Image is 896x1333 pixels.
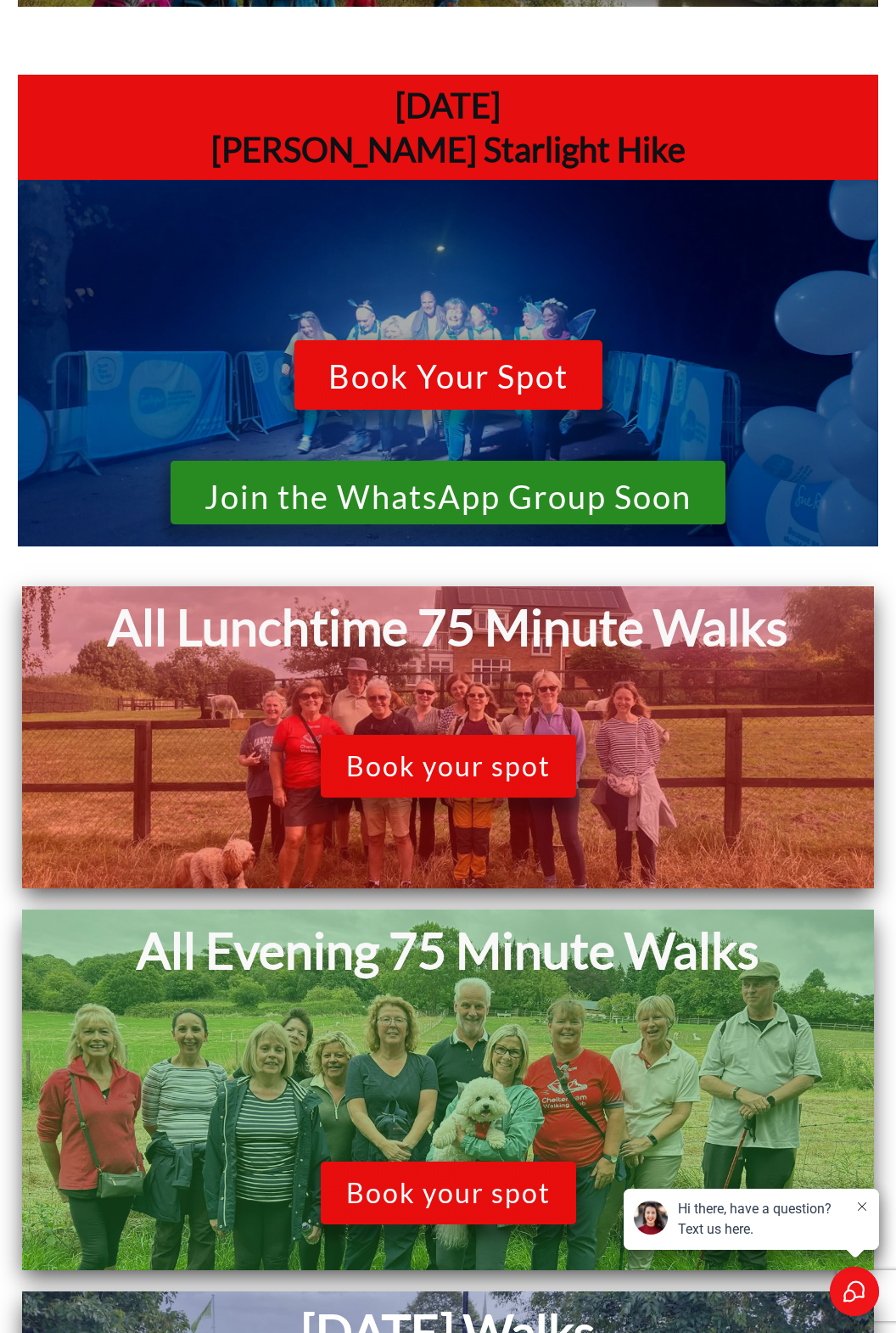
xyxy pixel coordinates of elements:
span: Join the WhatsApp Group Soon [204,479,692,515]
a: Book Your Spot [294,340,602,410]
a: Join the WhatsApp Group Soon [171,461,725,525]
a: Book your spot [321,735,576,798]
span: Book your spot [346,750,551,782]
span: Book your spot [346,1177,551,1209]
h1: All Lunchtime 75 Minute Walks [31,595,865,660]
h1: All Evening 75 Minute Walks [31,918,865,983]
span: Book Your Spot [328,359,568,400]
h1: [PERSON_NAME] Starlight Hike [26,127,870,171]
h1: [DATE] [26,83,870,127]
a: Book your spot [321,1162,576,1224]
